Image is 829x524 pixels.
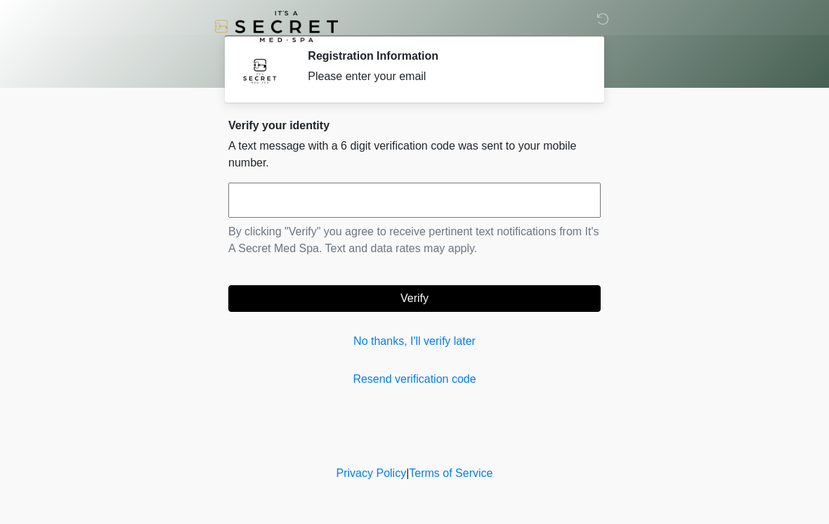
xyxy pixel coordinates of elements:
a: No thanks, I'll verify later [228,333,601,350]
img: It's A Secret Med Spa Logo [214,11,338,42]
h2: Registration Information [308,49,580,63]
p: By clicking "Verify" you agree to receive pertinent text notifications from It's A Secret Med Spa... [228,223,601,257]
div: Please enter your email [308,68,580,85]
h2: Verify your identity [228,119,601,132]
a: | [406,467,409,479]
p: A text message with a 6 digit verification code was sent to your mobile number. [228,138,601,171]
img: Agent Avatar [239,49,281,91]
a: Resend verification code [228,371,601,388]
a: Terms of Service [409,467,492,479]
button: Verify [228,285,601,312]
a: Privacy Policy [337,467,407,479]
